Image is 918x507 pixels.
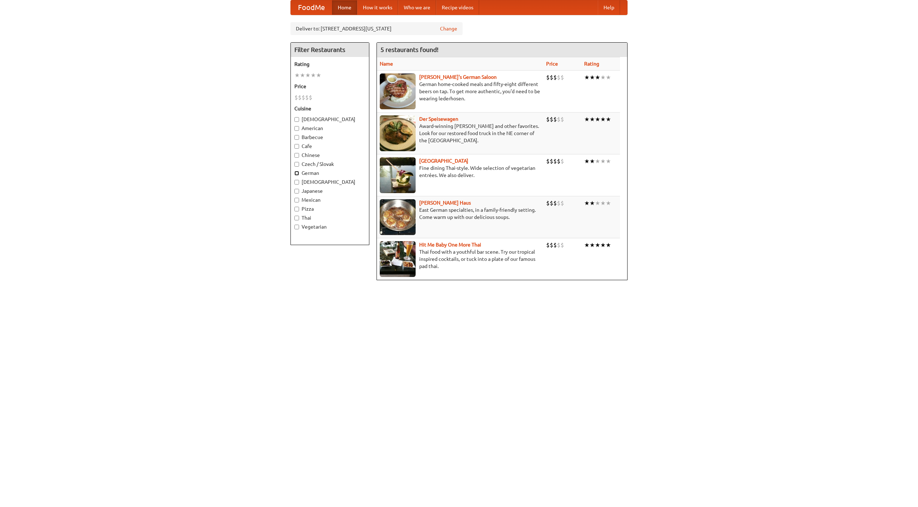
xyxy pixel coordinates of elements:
b: Der Speisewagen [419,116,458,122]
li: ★ [595,157,600,165]
label: Thai [294,214,365,221]
input: Thai [294,216,299,220]
li: $ [550,73,553,81]
input: Pizza [294,207,299,211]
li: $ [305,94,309,101]
label: [DEMOGRAPHIC_DATA] [294,116,365,123]
li: ★ [595,115,600,123]
a: Price [546,61,558,67]
li: ★ [600,199,606,207]
label: Barbecue [294,134,365,141]
li: ★ [294,71,300,79]
h5: Price [294,83,365,90]
li: $ [546,199,550,207]
li: ★ [584,241,590,249]
li: $ [560,73,564,81]
li: $ [560,241,564,249]
input: American [294,126,299,131]
li: ★ [590,241,595,249]
label: Japanese [294,187,365,195]
input: Barbecue [294,135,299,140]
li: ★ [584,115,590,123]
label: Czech / Slovak [294,161,365,168]
img: kohlhaus.jpg [380,199,416,235]
li: ★ [305,71,311,79]
li: $ [546,73,550,81]
img: speisewagen.jpg [380,115,416,151]
li: $ [302,94,305,101]
img: babythai.jpg [380,241,416,277]
label: Cafe [294,143,365,150]
label: German [294,169,365,177]
img: esthers.jpg [380,73,416,109]
a: Name [380,61,393,67]
li: ★ [590,115,595,123]
input: [DEMOGRAPHIC_DATA] [294,117,299,122]
li: $ [546,115,550,123]
a: Rating [584,61,599,67]
li: $ [557,157,560,165]
p: Award-winning [PERSON_NAME] and other favorites. Look for our restored food truck in the NE corne... [380,123,540,144]
li: ★ [595,241,600,249]
li: ★ [590,157,595,165]
label: Mexican [294,196,365,204]
label: Pizza [294,205,365,212]
p: Fine dining Thai-style. Wide selection of vegetarian entrées. We also deliver. [380,164,540,179]
li: ★ [595,199,600,207]
a: How it works [357,0,398,15]
li: ★ [584,199,590,207]
ng-pluralize: 5 restaurants found! [380,46,439,53]
h5: Rating [294,61,365,68]
li: $ [546,157,550,165]
li: ★ [606,241,611,249]
a: FoodMe [291,0,332,15]
img: satay.jpg [380,157,416,193]
input: German [294,171,299,176]
a: Change [440,25,457,32]
li: ★ [584,73,590,81]
input: Czech / Slovak [294,162,299,167]
li: $ [294,94,298,101]
li: $ [553,157,557,165]
li: ★ [300,71,305,79]
li: $ [560,199,564,207]
li: $ [546,241,550,249]
h5: Cuisine [294,105,365,112]
label: Chinese [294,152,365,159]
label: [DEMOGRAPHIC_DATA] [294,178,365,186]
li: $ [560,157,564,165]
li: $ [298,94,302,101]
input: Vegetarian [294,225,299,229]
a: Hit Me Baby One More Thai [419,242,481,248]
li: $ [557,115,560,123]
p: Thai food with a youthful bar scene. Try our tropical inspired cocktails, or tuck into a plate of... [380,248,540,270]
li: ★ [606,115,611,123]
input: Japanese [294,189,299,193]
li: ★ [606,157,611,165]
input: [DEMOGRAPHIC_DATA] [294,180,299,185]
div: Deliver to: [STREET_ADDRESS][US_STATE] [290,22,463,35]
li: ★ [600,73,606,81]
li: $ [557,241,560,249]
a: [GEOGRAPHIC_DATA] [419,158,468,164]
li: ★ [595,73,600,81]
a: [PERSON_NAME] Haus [419,200,471,206]
li: $ [550,115,553,123]
label: Vegetarian [294,223,365,230]
li: $ [550,241,553,249]
li: $ [553,115,557,123]
li: ★ [600,115,606,123]
li: ★ [606,73,611,81]
li: ★ [590,199,595,207]
input: Chinese [294,153,299,158]
li: $ [553,73,557,81]
a: [PERSON_NAME]'s German Saloon [419,74,497,80]
label: American [294,125,365,132]
li: $ [553,241,557,249]
li: ★ [600,157,606,165]
li: ★ [600,241,606,249]
li: ★ [316,71,321,79]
